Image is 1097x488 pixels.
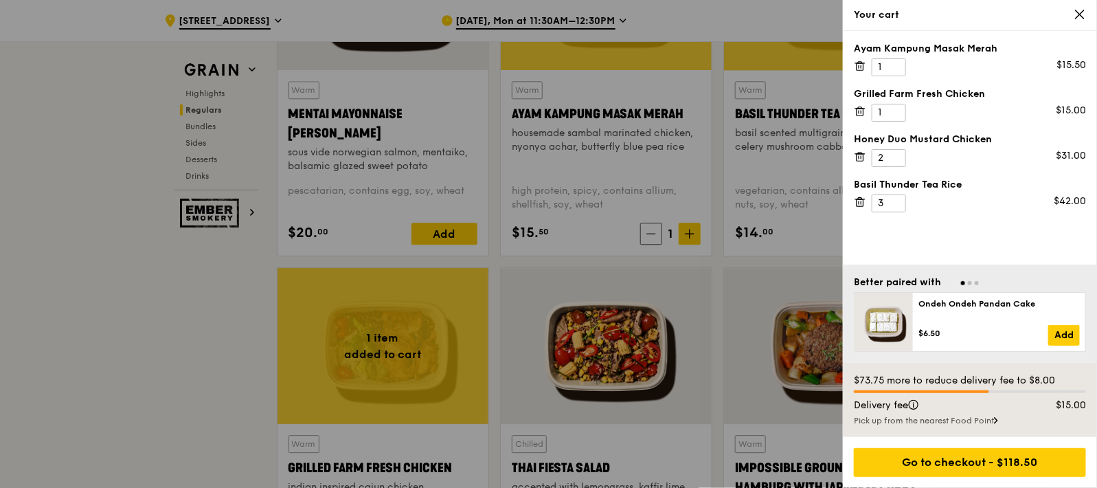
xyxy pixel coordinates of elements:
[854,178,1086,192] div: Basil Thunder Tea Rice
[1048,325,1080,346] a: Add
[854,87,1086,101] div: Grilled Farm Fresh Chicken
[854,415,1086,426] div: Pick up from the nearest Food Point
[1056,104,1086,118] div: $15.00
[854,133,1086,146] div: Honey Duo Mustard Chicken
[918,298,1080,309] div: Ondeh Ondeh Pandan Cake
[968,281,972,285] span: Go to slide 2
[1054,195,1086,208] div: $42.00
[961,281,965,285] span: Go to slide 1
[975,281,979,285] span: Go to slide 3
[854,448,1086,477] div: Go to checkout - $118.50
[918,328,1048,339] div: $6.50
[1056,58,1086,72] div: $15.50
[854,276,941,289] div: Better paired with
[1032,399,1095,412] div: $15.00
[854,42,1086,56] div: Ayam Kampung Masak Merah
[854,374,1086,388] div: $73.75 more to reduce delivery fee to $8.00
[854,8,1086,22] div: Your cart
[846,399,1032,412] div: Delivery fee
[1056,149,1086,163] div: $31.00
